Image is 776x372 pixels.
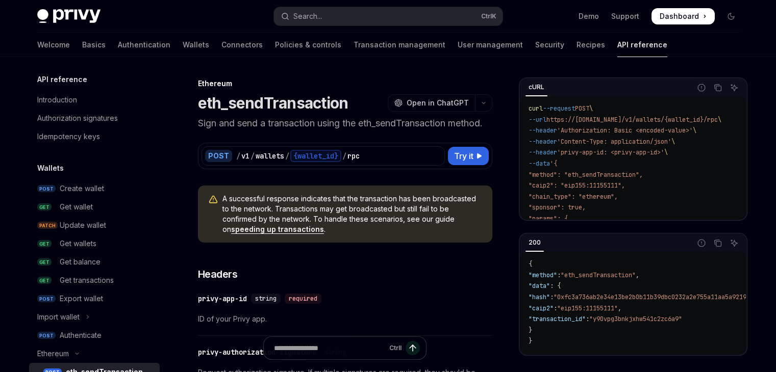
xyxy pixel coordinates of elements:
a: Dashboard [652,8,715,24]
span: \ [589,104,593,113]
div: privy-app-id [198,294,247,304]
div: Create wallet [60,182,104,195]
span: "caip2": "eip155:11155111", [529,181,625,190]
a: Demo [579,11,599,21]
a: Transaction management [354,33,445,57]
div: rpc [347,151,360,161]
div: / [236,151,240,161]
span: --data [529,160,550,168]
button: Report incorrect code [695,236,708,250]
div: Get wallets [60,237,96,250]
span: Ctrl K [481,12,496,20]
span: POST [37,332,56,339]
span: 'Authorization: Basic <encoded-value>' [557,126,693,135]
span: --url [529,116,546,124]
span: string [255,295,277,303]
div: / [285,151,289,161]
span: "transaction_id" [529,315,586,323]
div: Search... [293,10,322,22]
div: wallets [256,151,284,161]
svg: Warning [208,195,218,205]
span: "eth_sendTransaction" [561,271,636,279]
div: Introduction [37,94,77,106]
span: \ [693,126,696,135]
span: "chain_type": "ethereum", [529,193,618,201]
button: Ask AI [728,236,741,250]
span: \ [671,138,675,146]
a: PATCHUpdate wallet [29,216,160,234]
span: 'privy-app-id: <privy-app-id>' [557,148,664,156]
div: / [342,151,346,161]
span: GET [37,258,52,266]
span: A successful response indicates that the transaction has been broadcasted to the network. Transac... [222,194,482,234]
h1: eth_sendTransaction [198,94,348,112]
button: Toggle Ethereum section [29,344,160,363]
span: POST [37,185,56,193]
span: ID of your Privy app. [198,313,492,325]
span: : [586,315,589,323]
span: curl [529,104,543,113]
span: "data" [529,282,550,290]
span: Open in ChatGPT [407,98,469,108]
div: Authenticate [60,329,102,341]
div: cURL [525,81,547,93]
span: GET [37,277,52,284]
span: "method" [529,271,557,279]
div: v1 [241,151,249,161]
p: Sign and send a transaction using the eth_sendTransaction method. [198,116,492,130]
a: Security [535,33,564,57]
a: API reference [617,33,667,57]
div: Import wallet [37,311,80,323]
a: GETGet balance [29,253,160,271]
span: '{ [550,160,557,168]
a: POSTExport wallet [29,289,160,308]
span: { [529,260,532,268]
div: {wallet_id} [290,150,341,162]
a: Connectors [221,33,263,57]
h5: API reference [37,73,87,86]
span: --request [543,104,575,113]
span: "eip155:11155111" [557,304,618,312]
div: Authorization signatures [37,112,118,124]
div: Get wallet [60,201,93,213]
a: POSTAuthenticate [29,326,160,344]
span: "sponsor": true, [529,203,586,211]
span: } [529,337,532,345]
div: Ethereum [198,78,492,89]
div: 200 [525,236,544,249]
span: \ [718,116,721,124]
span: : [554,304,557,312]
span: , [618,304,621,312]
span: : [557,271,561,279]
span: } [529,326,532,334]
a: Recipes [577,33,605,57]
button: Send message [406,341,420,355]
a: Introduction [29,91,160,109]
span: Headers [198,267,238,281]
span: "method": "eth_sendTransaction", [529,171,643,179]
button: Open search [274,7,503,25]
span: "hash" [529,293,550,301]
div: POST [205,150,232,162]
span: Try it [454,150,473,162]
a: GETGet transactions [29,271,160,289]
a: GETGet wallet [29,198,160,216]
span: "params": { [529,215,568,223]
img: dark logo [37,9,101,23]
span: : { [550,282,561,290]
a: GETGet wallets [29,234,160,253]
span: POST [575,104,589,113]
button: Open in ChatGPT [388,94,475,112]
a: Policies & controls [275,33,341,57]
div: Ethereum [37,348,69,360]
span: : [550,293,554,301]
div: / [251,151,255,161]
span: --header [529,126,557,135]
div: Export wallet [60,293,103,305]
div: Idempotency keys [37,130,100,143]
span: Dashboard [660,11,699,21]
a: Basics [82,33,106,57]
span: \ [664,148,668,156]
a: Welcome [37,33,70,57]
button: Copy the contents from the code block [711,236,724,250]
